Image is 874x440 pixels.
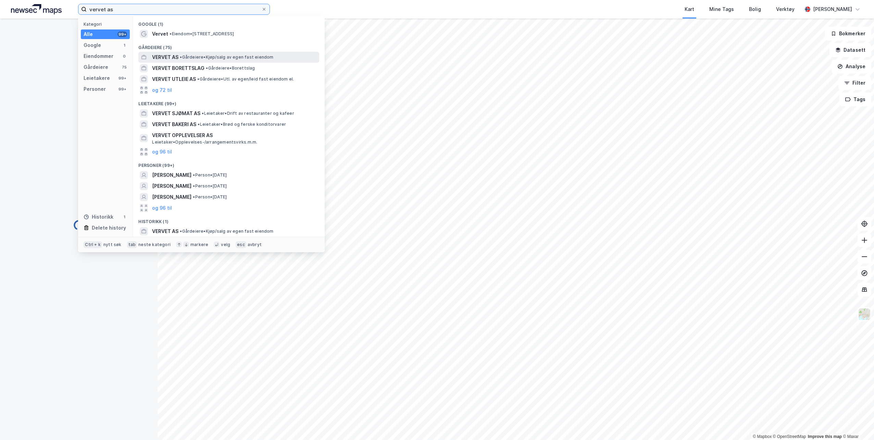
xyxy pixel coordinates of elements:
div: tab [127,241,137,248]
div: Eiendommer [84,52,113,60]
a: Improve this map [808,434,842,439]
div: avbryt [248,242,262,247]
span: VERVET OPPLEVELSER AS [152,131,316,139]
div: 75 [122,64,127,70]
span: Leietaker • Drift av restauranter og kafeer [202,111,294,116]
div: Ctrl + k [84,241,102,248]
button: og 72 til [152,86,172,94]
span: • [180,229,182,234]
div: Verktøy [776,5,795,13]
span: Person • [DATE] [193,172,227,178]
span: • [180,54,182,60]
span: • [170,31,172,36]
div: nytt søk [103,242,122,247]
div: Alle [84,30,93,38]
span: VERVET BAKERI AS [152,120,196,129]
img: spinner.a6d8c91a73a9ac5275cf975e30b51cfb.svg [73,220,84,231]
div: [PERSON_NAME] [813,5,852,13]
div: 0 [122,53,127,59]
span: Eiendom • [STREET_ADDRESS] [170,31,234,37]
button: Bokmerker [825,27,871,40]
div: 99+ [117,86,127,92]
div: Gårdeiere (75) [133,39,325,52]
div: Google (1) [133,16,325,28]
button: Tags [839,93,871,106]
span: • [198,122,200,127]
div: Kategori [84,22,130,27]
span: Gårdeiere • Kjøp/salg av egen fast eiendom [180,229,273,234]
span: Vervet [152,30,168,38]
a: OpenStreetMap [773,434,806,439]
span: [PERSON_NAME] [152,182,191,190]
button: Filter [838,76,871,90]
div: neste kategori [138,242,171,247]
span: • [193,183,195,188]
div: Leietakere [84,74,110,82]
span: VERVET AS [152,227,178,235]
button: og 96 til [152,204,172,212]
span: Gårdeiere • Utl. av egen/leid fast eiendom el. [197,76,294,82]
button: Analyse [832,60,871,73]
span: Gårdeiere • Borettslag [206,65,255,71]
span: • [206,65,208,71]
span: • [193,172,195,178]
span: Leietaker • Opplevelses-/arrangementsvirks.m.m. [152,139,257,145]
div: Gårdeiere [84,63,108,71]
div: markere [190,242,208,247]
div: Personer [84,85,106,93]
div: Leietakere (99+) [133,96,325,108]
span: VERVET BORETTSLAG [152,64,204,72]
img: logo.a4113a55bc3d86da70a041830d287a7e.svg [11,4,62,14]
div: Mine Tags [709,5,734,13]
span: Gårdeiere • Kjøp/salg av egen fast eiendom [180,54,273,60]
div: Kart [685,5,694,13]
div: Google [84,41,101,49]
div: 99+ [117,32,127,37]
span: Person • [DATE] [193,194,227,200]
button: Datasett [829,43,871,57]
div: Bolig [749,5,761,13]
a: Mapbox [753,434,772,439]
input: Søk på adresse, matrikkel, gårdeiere, leietakere eller personer [87,4,261,14]
div: 99+ [117,75,127,81]
span: [PERSON_NAME] [152,193,191,201]
iframe: Chat Widget [840,407,874,440]
span: VERVET AS [152,53,178,61]
div: Delete history [92,224,126,232]
div: velg [221,242,230,247]
div: Personer (99+) [133,157,325,170]
img: Z [858,308,871,321]
span: • [193,194,195,199]
span: VERVET UTLEIE AS [152,75,196,83]
div: Historikk [84,213,113,221]
div: Historikk (1) [133,213,325,226]
span: VERVET SJØMAT AS [152,109,200,118]
span: Person • [DATE] [193,183,227,189]
span: Leietaker • Brød og ferske konditorvarer [198,122,286,127]
div: esc [236,241,246,248]
button: og 96 til [152,148,172,156]
div: 1 [122,42,127,48]
span: • [197,76,199,82]
div: 1 [122,214,127,220]
span: • [202,111,204,116]
span: [PERSON_NAME] [152,171,191,179]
